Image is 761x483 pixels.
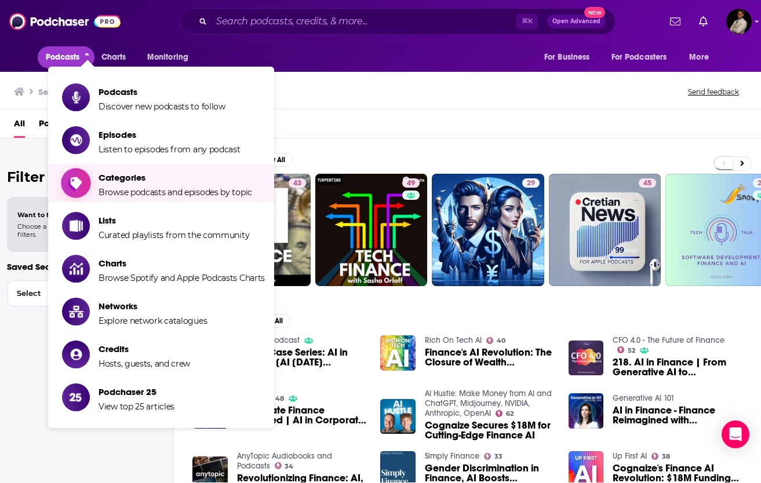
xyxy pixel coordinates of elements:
a: Podcasts [39,114,78,138]
span: Explore network catalogues [99,316,207,326]
div: Open Intercom Messenger [722,420,749,448]
span: More [689,49,709,65]
a: 218. AI in Finance | From Generative AI to Reinforcement Learning: The AI Trends Shaping Finance ... [613,357,742,377]
span: Curated playlists from the community [99,230,249,240]
span: Credits [99,343,190,354]
a: Show notifications dropdown [665,12,685,31]
a: Cognaize's Finance AI Revolution: $18M Funding Unveiled [613,463,742,483]
span: Monitoring [147,49,188,65]
span: Browse Spotify and Apple Podcasts Charts [99,273,265,283]
a: Cognaize Secures $18M for Cutting-Edge Finance AI [380,399,416,434]
a: Simply Finance [425,451,479,461]
img: Finance's AI Revolution: The Closure of Wealth Management Firms [380,335,416,371]
span: For Business [544,49,590,65]
button: open menu [604,46,684,68]
span: Charts [101,49,126,65]
h3: Search [38,86,67,97]
span: 38 [662,454,670,459]
button: Open AdvancedNew [547,14,606,28]
span: ⌘ K [516,14,538,29]
a: 45 [549,174,661,286]
span: 62 [506,411,514,416]
span: Categories [99,172,252,183]
a: AI in Finance - Finance Reimagined with Generative AI [613,405,742,425]
a: CFO 4.0 - The Future of Finance [613,335,724,345]
span: 34 [285,464,293,469]
a: Rich On Tech AI [425,335,482,345]
span: Hosts, guests, and crew [99,358,190,369]
span: Open Advanced [552,19,600,24]
a: Show notifications dropdown [694,12,712,31]
span: Charts [99,258,265,269]
button: open menu [139,46,203,68]
img: Podchaser - Follow, Share and Rate Podcasts [9,10,121,32]
span: Listen to episodes from any podcast [99,144,241,155]
span: Networks [99,301,207,312]
a: All [14,114,25,138]
button: Show profile menu [726,9,752,34]
a: AnyTopic Audiobooks and Podcasts [237,451,332,471]
a: Charts [94,46,133,68]
span: View top 25 articles [99,401,174,412]
p: Saved Searches [7,261,166,272]
span: Choose a tab above to access filters. [17,222,109,239]
span: 52 [628,348,635,353]
span: 40 [497,338,505,343]
a: 49 [402,178,420,188]
span: Want to filter your results? [17,211,109,219]
button: Send feedback [684,87,742,97]
span: 45 [643,178,651,189]
span: Discover new podcasts to follow [99,101,225,112]
span: 33 [494,454,503,459]
a: 62 [496,410,514,417]
a: Finance's AI Revolution: The Closure of Wealth Management Firms [425,347,555,367]
input: Search podcasts, credits, & more... [212,12,516,31]
a: 49 [315,174,428,286]
span: 49 [407,178,415,189]
a: Gender Discrimination in Finance, AI Boosts Productivity in Financial Services [425,463,555,483]
button: Select [7,280,166,306]
a: 52 [617,346,635,353]
span: Browse podcasts and episodes by topic [99,187,252,197]
a: Cognaize Secures $18M for Cutting-Edge Finance AI [425,420,555,440]
span: 29 [527,178,535,189]
span: Episodes [99,129,241,140]
img: User Profile [726,9,752,34]
a: 38 [651,453,670,460]
button: open menu [536,46,605,68]
button: open menu [681,46,723,68]
a: 34 [275,462,294,469]
span: Podcasts [99,86,225,97]
button: close menu [38,46,95,68]
a: 33 [484,453,503,460]
a: Generative AI 101 [613,393,675,403]
span: Lists [99,215,249,226]
a: 29 [522,178,540,188]
span: Podchaser 25 [99,386,174,397]
h2: Filter By [7,169,166,185]
img: AI in Finance - Finance Reimagined with Generative AI [569,393,604,429]
a: Up First AI [613,451,647,461]
span: Podcasts [46,49,80,65]
img: 218. AI in Finance | From Generative AI to Reinforcement Learning: The AI Trends Shaping Finance ... [569,341,604,376]
a: AI Hustle: Make Money from AI and ChatGPT, Midjourney, NVIDIA, Anthropic, OpenAI [425,389,552,418]
a: 29 [432,174,544,286]
span: Select [8,290,141,297]
a: 45 [639,178,656,188]
span: Logged in as Jeremiah_lineberger11 [726,9,752,34]
span: For Podcasters [611,49,667,65]
a: 40 [486,337,505,344]
div: Search podcasts, credits, & more... [180,8,616,35]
